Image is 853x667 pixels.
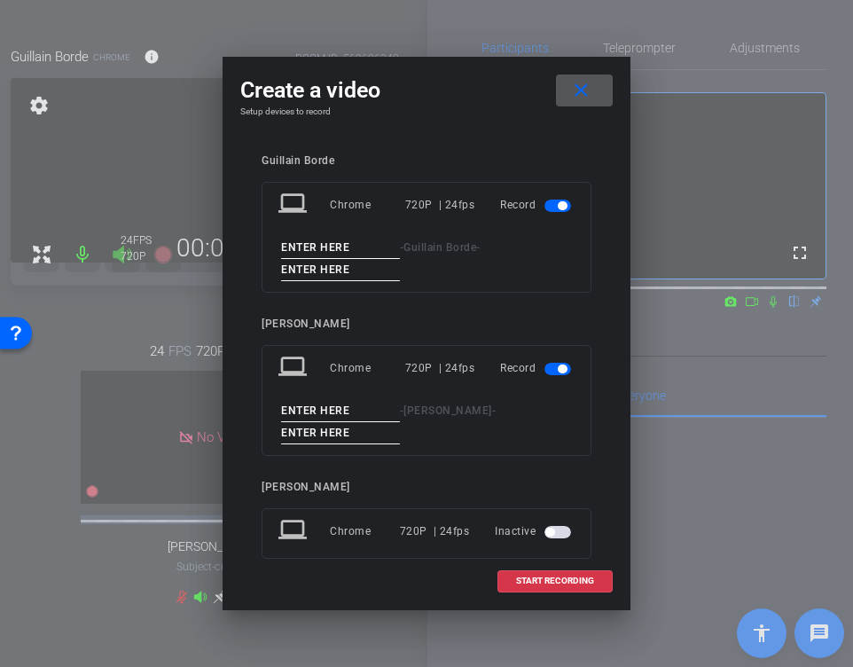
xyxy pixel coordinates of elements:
[330,352,405,384] div: Chrome
[400,515,470,547] div: 720P | 24fps
[281,422,400,444] input: ENTER HERE
[492,404,497,417] span: -
[278,515,310,547] mat-icon: laptop
[516,577,594,585] span: START RECORDING
[281,237,400,259] input: ENTER HERE
[403,241,476,254] span: Guillain Borde
[278,189,310,221] mat-icon: laptop
[497,570,613,592] button: START RECORDING
[500,189,575,221] div: Record
[476,241,481,254] span: -
[495,515,575,547] div: Inactive
[240,106,613,117] h4: Setup devices to record
[262,481,591,494] div: [PERSON_NAME]
[281,400,400,422] input: ENTER HERE
[262,318,591,331] div: [PERSON_NAME]
[281,259,400,281] input: ENTER HERE
[262,154,591,168] div: Guillain Borde
[400,404,404,417] span: -
[330,515,400,547] div: Chrome
[240,75,613,106] div: Create a video
[500,352,575,384] div: Record
[400,241,404,254] span: -
[405,189,475,221] div: 720P | 24fps
[405,352,475,384] div: 720P | 24fps
[278,352,310,384] mat-icon: laptop
[403,404,492,417] span: [PERSON_NAME]
[570,80,592,102] mat-icon: close
[330,189,405,221] div: Chrome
